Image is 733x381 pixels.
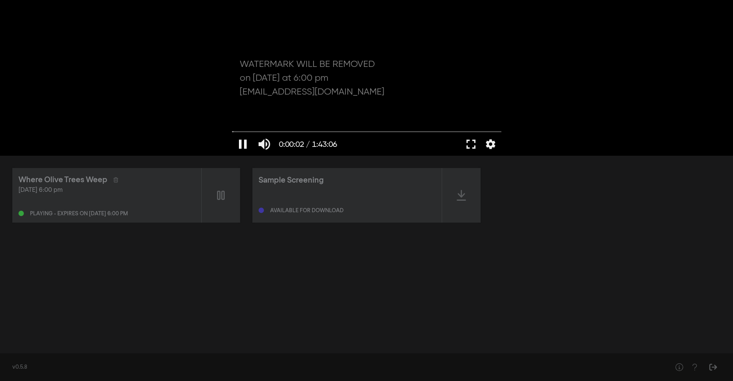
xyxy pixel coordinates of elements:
div: v0.5.8 [12,363,656,371]
div: [DATE] 6:00 pm [18,186,195,195]
button: Pause [232,133,254,156]
button: Help [671,359,687,375]
button: More settings [482,133,499,156]
div: Sample Screening [259,175,324,186]
button: Sign Out [705,359,721,375]
button: Mute [254,133,275,156]
button: Full screen [460,133,482,156]
button: Help [687,359,702,375]
div: Available for download [270,208,344,213]
div: Playing - expires on [DATE] 6:00 pm [30,211,128,216]
button: 0:00:02 / 1:43:06 [275,133,341,156]
div: Where Olive Trees Weep [18,174,107,186]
